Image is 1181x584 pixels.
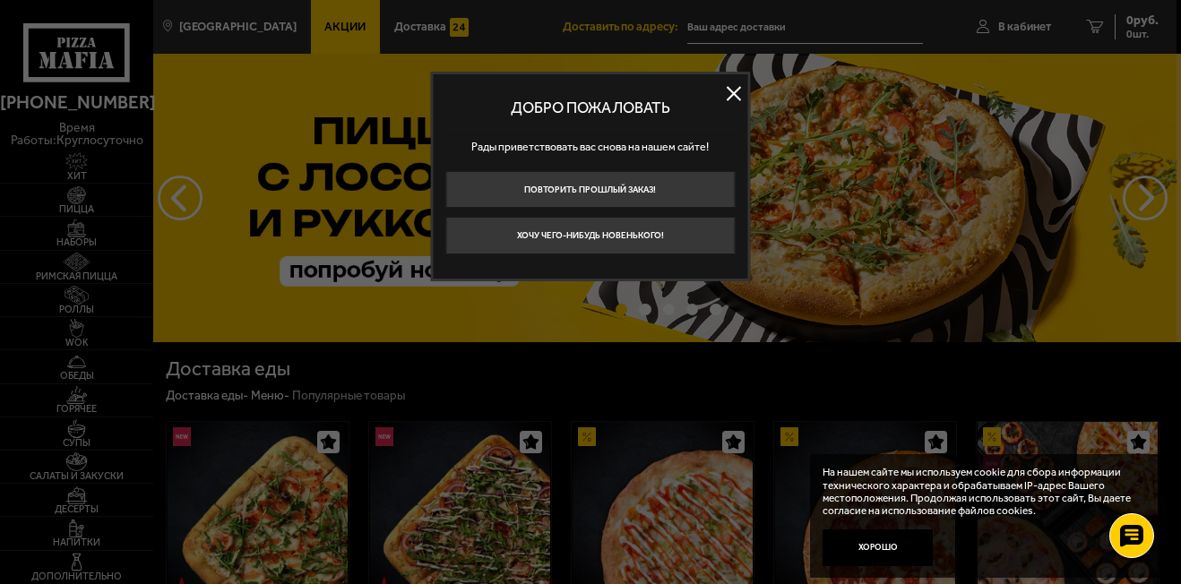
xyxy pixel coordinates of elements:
[823,529,934,566] button: Хорошо
[445,130,736,166] p: Рады приветствовать вас снова на нашем сайте!
[445,99,736,117] p: Добро пожаловать
[823,466,1142,517] p: На нашем сайте мы используем cookie для сбора информации технического характера и обрабатываем IP...
[445,171,736,208] button: Повторить прошлый заказ!
[445,217,736,253] button: Хочу чего-нибудь новенького!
